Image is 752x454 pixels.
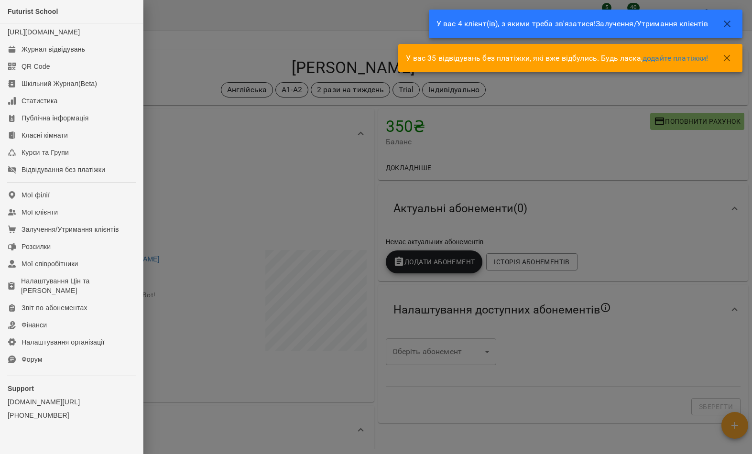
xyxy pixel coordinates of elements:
[8,411,135,420] a: [PHONE_NUMBER]
[22,303,87,313] div: Звіт по абонементах
[22,148,69,157] div: Курси та Групи
[596,19,708,28] a: Залучення/Утримання клієнтів
[22,320,47,330] div: Фінанси
[22,62,50,71] div: QR Code
[22,242,51,251] div: Розсилки
[22,355,43,364] div: Форум
[22,165,105,174] div: Відвідування без платіжки
[22,259,78,269] div: Мої співробітники
[22,44,85,54] div: Журнал відвідувань
[22,79,97,88] div: Шкільний Журнал(Beta)
[22,225,119,234] div: Залучення/Утримання клієнтів
[22,130,68,140] div: Класні кімнати
[643,54,708,63] a: додайте платіжки!
[22,337,105,347] div: Налаштування організації
[8,8,58,15] span: Futurist School
[8,384,135,393] p: Support
[22,96,58,106] div: Статистика
[406,53,708,64] p: У вас 35 відвідувань без платіжки, які вже відбулись. Будь ласка,
[22,190,50,200] div: Мої філії
[8,28,80,36] a: [URL][DOMAIN_NAME]
[8,397,135,407] a: [DOMAIN_NAME][URL]
[22,207,58,217] div: Мої клієнти
[436,18,708,30] p: У вас 4 клієнт(ів), з якими треба зв'язатися!
[22,113,88,123] div: Публічна інформація
[21,276,135,295] div: Налаштування Цін та [PERSON_NAME]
